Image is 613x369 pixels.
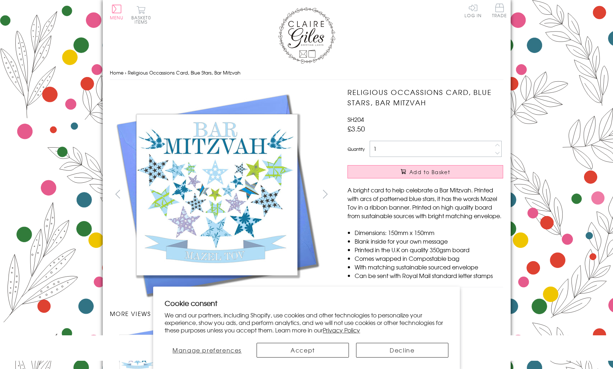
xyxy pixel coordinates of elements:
[110,69,123,76] a: Home
[355,271,503,280] li: Can be sent with Royal Mail standard letter stamps
[492,4,507,19] a: Trade
[135,14,151,25] span: 0 items
[356,343,448,358] button: Decline
[347,87,503,108] h1: Religious Occassions Card, Blue Stars, Bar Mitzvah
[165,343,249,358] button: Manage preferences
[355,245,503,254] li: Printed in the U.K on quality 350gsm board
[172,346,242,354] span: Manage preferences
[347,165,503,178] button: Add to Basket
[347,115,364,124] span: SH204
[110,5,124,20] button: Menu
[110,309,334,318] h3: More views
[125,69,126,76] span: ›
[355,228,503,237] li: Dimensions: 150mm x 150mm
[317,186,333,202] button: next
[110,14,124,21] span: Menu
[409,168,450,176] span: Add to Basket
[355,237,503,245] li: Blank inside for your own message
[110,87,325,302] img: Religious Occassions Card, Blue Stars, Bar Mitzvah
[347,124,365,134] span: £3.50
[110,186,126,202] button: prev
[110,66,503,80] nav: breadcrumbs
[257,343,349,358] button: Accept
[278,7,335,64] img: Claire Giles Greetings Cards
[347,186,503,220] p: A bright card to help celebrate a Bar Mitzvah. Printed with arcs of patterned blue stars, it has ...
[128,69,240,76] span: Religious Occassions Card, Blue Stars, Bar Mitzvah
[355,254,503,263] li: Comes wrapped in Compostable bag
[492,4,507,18] span: Trade
[165,311,448,334] p: We and our partners, including Shopify, use cookies and other technologies to personalize your ex...
[165,298,448,308] h2: Cookie consent
[347,146,365,152] label: Quantity
[131,6,151,24] button: Basket0 items
[323,326,360,334] a: Privacy Policy
[355,263,503,271] li: With matching sustainable sourced envelope
[464,4,482,18] a: Log In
